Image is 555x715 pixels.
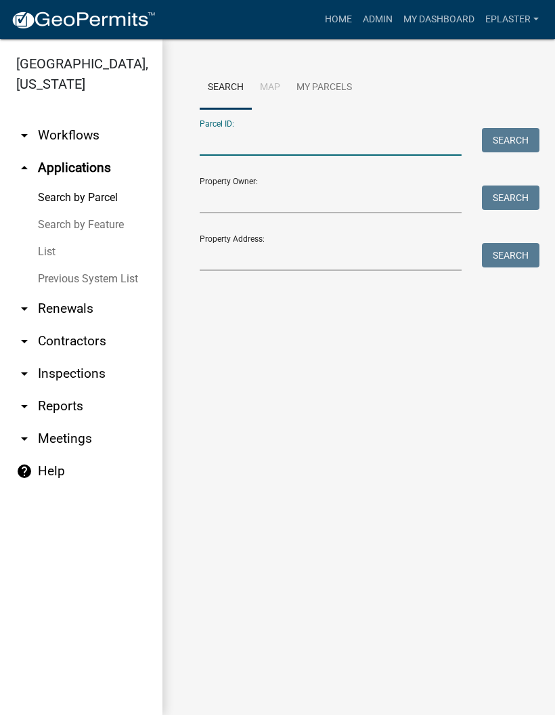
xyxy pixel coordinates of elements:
button: Search [482,243,539,267]
i: arrow_drop_down [16,398,32,414]
i: help [16,463,32,479]
i: arrow_drop_down [16,127,32,144]
a: Search [200,66,252,110]
a: My Dashboard [398,7,480,32]
a: Admin [357,7,398,32]
i: arrow_drop_up [16,160,32,176]
a: Home [319,7,357,32]
button: Search [482,186,539,210]
i: arrow_drop_down [16,431,32,447]
button: Search [482,128,539,152]
a: eplaster [480,7,544,32]
i: arrow_drop_down [16,301,32,317]
i: arrow_drop_down [16,366,32,382]
i: arrow_drop_down [16,333,32,349]
a: My Parcels [288,66,360,110]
